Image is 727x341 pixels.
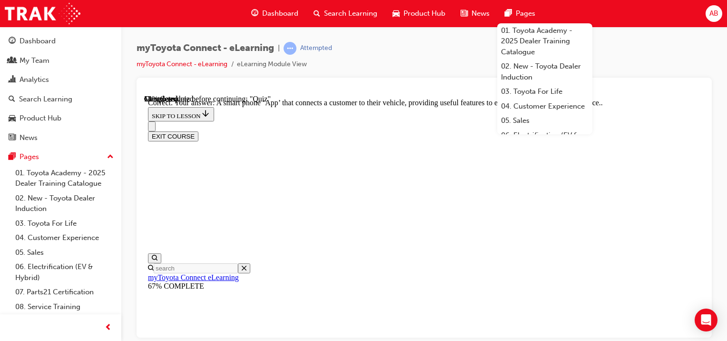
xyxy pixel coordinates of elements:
[505,8,512,20] span: pages-icon
[9,153,16,161] span: pages-icon
[137,60,227,68] a: myToyota Connect - eLearning
[284,42,296,55] span: learningRecordVerb_ATTEMPT-icon
[19,94,72,105] div: Search Learning
[20,132,38,143] div: News
[9,114,16,123] span: car-icon
[9,76,16,84] span: chart-icon
[94,169,106,179] button: Close search menu
[516,8,535,19] span: Pages
[472,8,490,19] span: News
[244,4,306,23] a: guage-iconDashboard
[107,151,114,163] span: up-icon
[11,285,118,300] a: 07. Parts21 Certification
[497,59,592,84] a: 02. New - Toyota Dealer Induction
[453,4,497,23] a: news-iconNews
[20,151,39,162] div: Pages
[5,3,80,24] img: Trak
[4,52,118,70] a: My Team
[8,18,66,25] span: SKIP TO LESSON
[4,187,556,196] div: 67% COMPLETE
[20,74,49,85] div: Analytics
[4,32,118,50] a: Dashboard
[497,99,592,114] a: 04. Customer Experience
[695,309,717,331] div: Open Intercom Messenger
[11,191,118,216] a: 02. New - Toyota Dealer Induction
[324,8,377,19] span: Search Learning
[9,57,16,65] span: people-icon
[709,8,718,19] span: AB
[105,322,112,334] span: prev-icon
[4,148,118,166] button: Pages
[497,23,592,60] a: 01. Toyota Academy - 2025 Dealer Training Catalogue
[20,55,49,66] div: My Team
[497,113,592,128] a: 05. Sales
[9,134,16,142] span: news-icon
[4,12,70,27] button: SKIP TO LESSON
[314,8,320,20] span: search-icon
[4,159,17,169] button: Open search menu
[4,90,118,108] a: Search Learning
[306,4,385,23] a: search-iconSearch Learning
[4,110,118,127] a: Product Hub
[9,37,16,46] span: guage-icon
[393,8,400,20] span: car-icon
[706,5,722,22] button: AB
[237,59,307,70] li: eLearning Module View
[11,300,118,314] a: 08. Service Training
[461,8,468,20] span: news-icon
[20,113,61,124] div: Product Hub
[4,71,118,89] a: Analytics
[4,27,11,37] button: Close navigation menu
[497,4,543,23] a: pages-iconPages
[11,260,118,285] a: 06. Electrification (EV & Hybrid)
[20,36,56,47] div: Dashboard
[300,44,332,53] div: Attempted
[11,231,118,245] a: 04. Customer Experience
[4,30,118,148] button: DashboardMy TeamAnalyticsSearch LearningProduct HubNews
[4,129,118,147] a: News
[137,43,274,54] span: myToyota Connect - eLearning
[11,216,118,231] a: 03. Toyota For Life
[497,128,592,153] a: 06. Electrification (EV & Hybrid)
[11,245,118,260] a: 05. Sales
[9,95,15,104] span: search-icon
[4,37,54,47] button: EXIT COURSE
[11,314,118,329] a: 09. Technical Training
[251,8,258,20] span: guage-icon
[262,8,298,19] span: Dashboard
[385,4,453,23] a: car-iconProduct Hub
[278,43,280,54] span: |
[10,169,94,179] input: Search
[4,179,95,187] a: myToyota Connect eLearning
[403,8,445,19] span: Product Hub
[4,4,556,12] div: Correct. Your answer: A smart phone ‘App’ that connects a customer to their vehicle, providing us...
[497,84,592,99] a: 03. Toyota For Life
[11,166,118,191] a: 01. Toyota Academy - 2025 Dealer Training Catalogue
